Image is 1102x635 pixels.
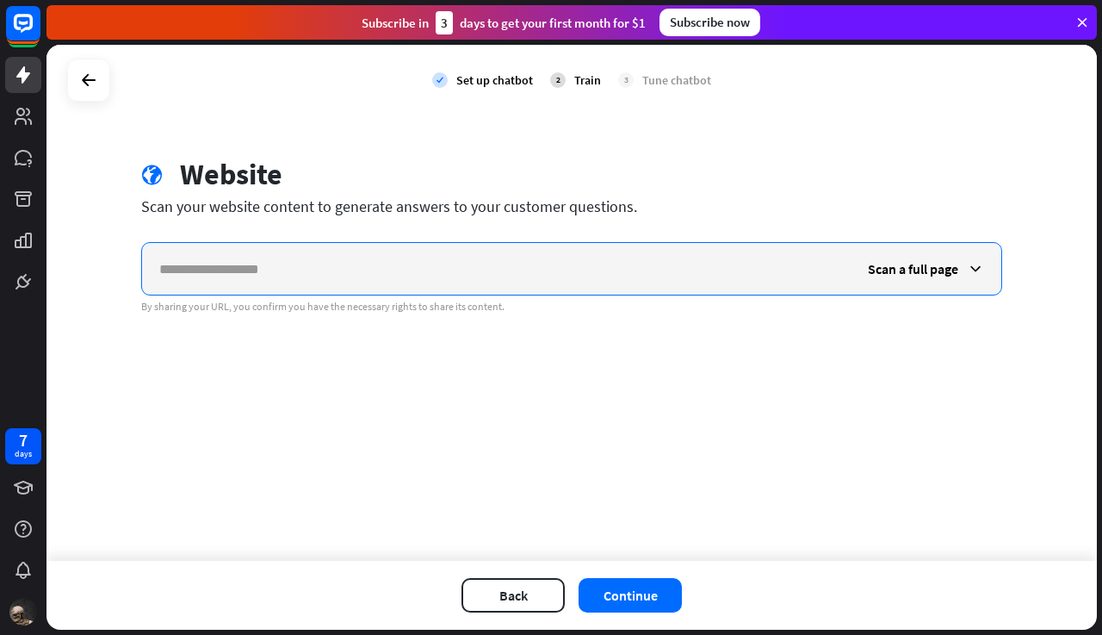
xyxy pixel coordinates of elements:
div: 2 [550,72,566,88]
div: Subscribe in days to get your first month for $1 [362,11,646,34]
div: Subscribe now [659,9,760,36]
div: 7 [19,433,28,448]
div: By sharing your URL, you confirm you have the necessary rights to share its content. [141,300,1002,314]
button: Open LiveChat chat widget [14,7,65,59]
button: Back [461,578,565,613]
button: Continue [579,578,682,613]
div: Scan your website content to generate answers to your customer questions. [141,196,1002,216]
div: 3 [618,72,634,88]
div: Set up chatbot [456,72,533,88]
div: Train [574,72,601,88]
i: check [432,72,448,88]
i: globe [141,165,163,186]
div: Website [180,157,282,192]
span: Scan a full page [868,260,958,277]
div: Tune chatbot [642,72,711,88]
a: 7 days [5,428,41,464]
div: days [15,448,32,460]
div: 3 [436,11,453,34]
